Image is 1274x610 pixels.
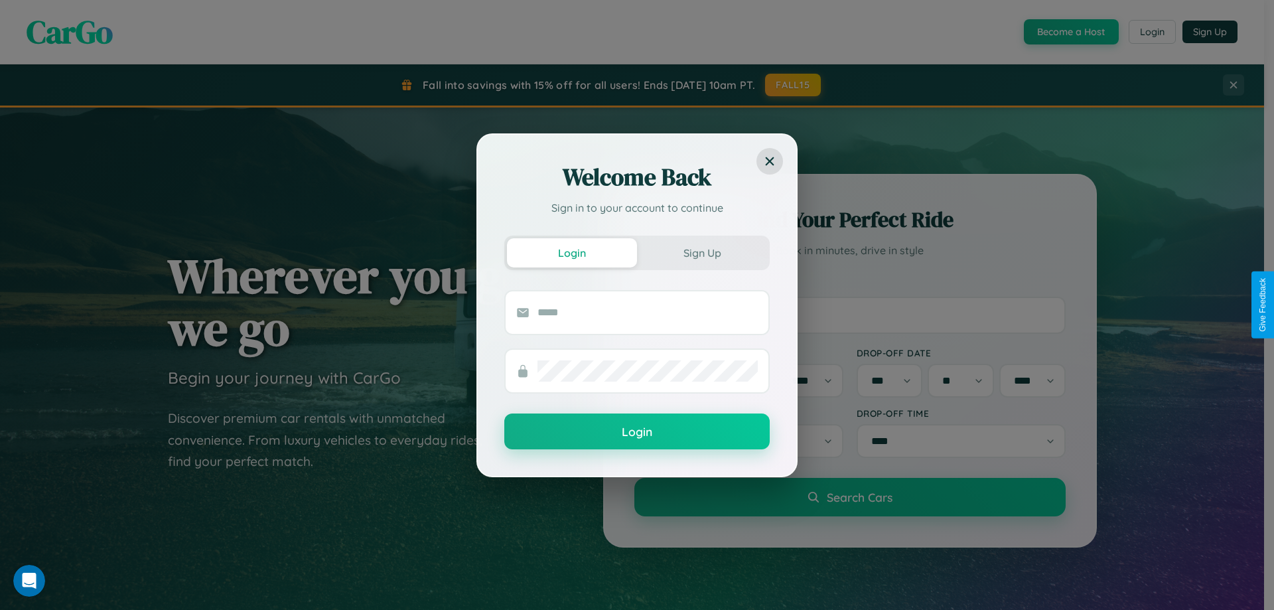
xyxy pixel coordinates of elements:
[504,200,770,216] p: Sign in to your account to continue
[504,414,770,449] button: Login
[637,238,767,267] button: Sign Up
[507,238,637,267] button: Login
[504,161,770,193] h2: Welcome Back
[1258,278,1267,332] div: Give Feedback
[13,565,45,597] iframe: Intercom live chat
